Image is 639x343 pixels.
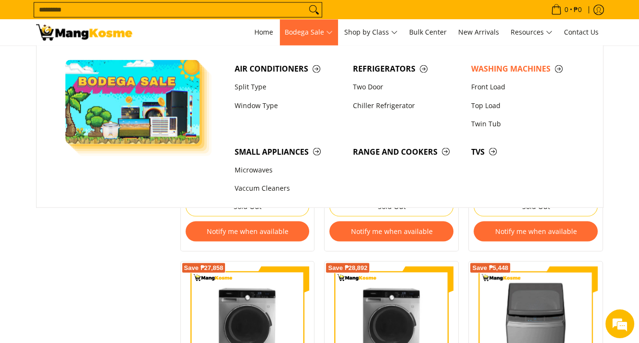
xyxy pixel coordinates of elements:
[285,26,333,38] span: Bodega Sale
[466,114,585,133] a: Twin Tub
[453,19,504,45] a: New Arrivals
[142,19,603,45] nav: Main Menu
[466,60,585,78] a: Washing Machines
[254,27,273,37] span: Home
[235,146,343,158] span: Small Appliances
[230,142,348,160] a: Small Appliances
[506,19,557,45] a: Resources
[511,26,552,38] span: Resources
[230,179,348,197] a: Vaccum Cleaners
[158,5,181,28] div: Minimize live chat window
[472,265,508,270] span: Save ₱5,448
[184,265,224,270] span: Save ₱27,858
[471,146,580,158] span: TVs
[564,27,599,37] span: Contact Us
[344,26,398,38] span: Shop by Class
[474,221,598,241] button: Notify me when available
[5,235,183,269] textarea: Type your message and hit 'Enter'
[559,19,603,45] a: Contact Us
[548,4,585,15] span: •
[235,63,343,75] span: Air Conditioners
[36,24,132,40] img: Washing Machines l Mang Kosme: Home Appliances Warehouse Sale Partner
[404,19,451,45] a: Bulk Center
[280,19,338,45] a: Bodega Sale
[306,2,322,17] button: Search
[466,142,585,160] a: TVs
[466,78,585,96] a: Front Load
[329,221,453,241] button: Notify me when available
[353,146,462,158] span: Range and Cookers
[230,60,348,78] a: Air Conditioners
[328,265,367,270] span: Save ₱28,892
[339,19,402,45] a: Shop by Class
[50,54,162,66] div: Chat with us now
[65,60,200,144] img: Bodega Sale
[186,221,310,241] button: Notify me when available
[409,27,447,37] span: Bulk Center
[353,63,462,75] span: Refrigerators
[466,96,585,114] a: Top Load
[230,78,348,96] a: Split Type
[563,6,570,13] span: 0
[572,6,583,13] span: ₱0
[230,96,348,114] a: Window Type
[230,161,348,179] a: Microwaves
[348,96,466,114] a: Chiller Refrigerator
[471,63,580,75] span: Washing Machines
[458,27,499,37] span: New Arrivals
[348,142,466,160] a: Range and Cookers
[348,78,466,96] a: Two Door
[250,19,278,45] a: Home
[348,60,466,78] a: Refrigerators
[56,108,133,205] span: We're online!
